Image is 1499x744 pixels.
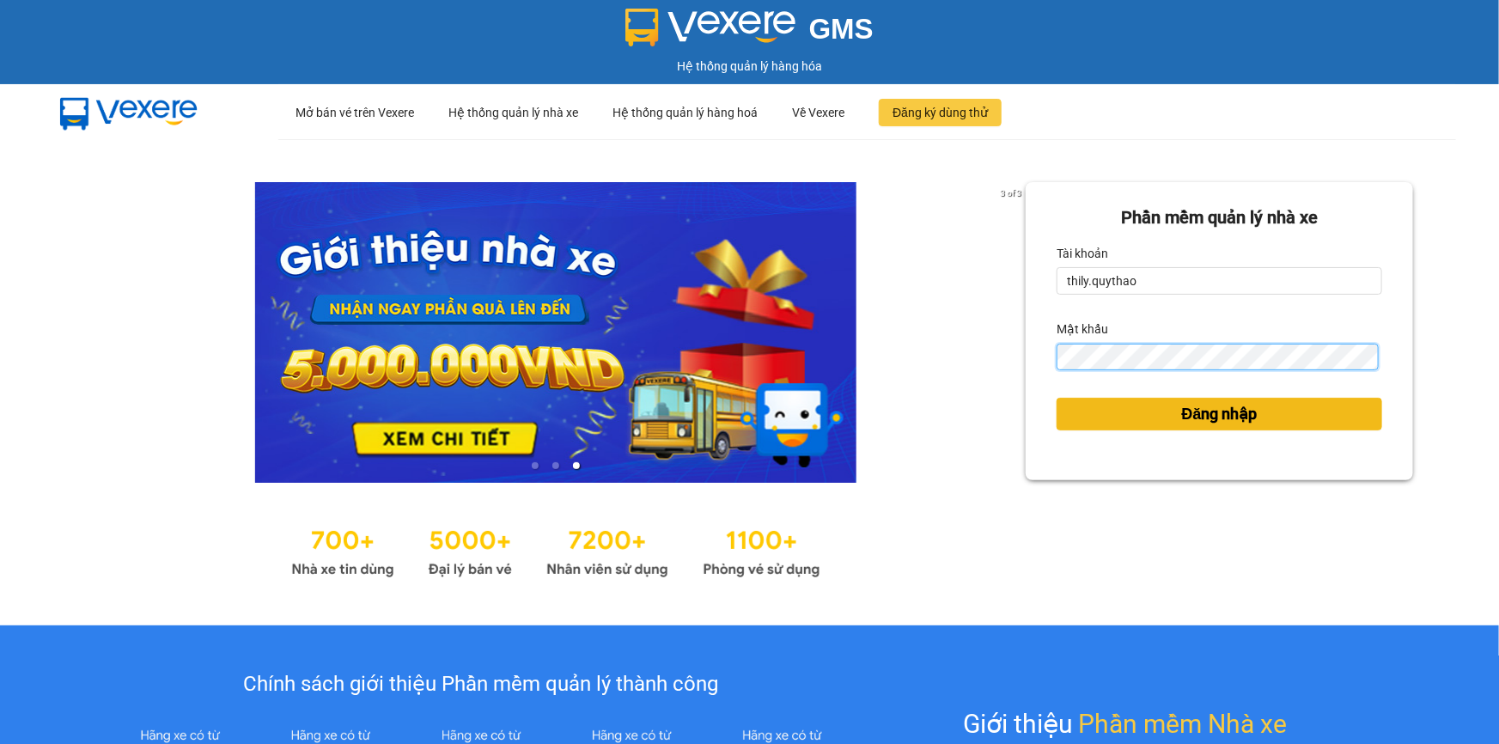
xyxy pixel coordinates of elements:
img: Statistics.png [291,517,820,582]
input: Tài khoản [1057,267,1382,295]
div: Phần mềm quản lý nhà xe [1057,204,1382,231]
span: Đăng nhập [1182,402,1258,426]
label: Mật khẩu [1057,315,1108,343]
span: Đăng ký dùng thử [893,103,988,122]
p: 3 of 3 [996,182,1026,204]
li: slide item 3 [573,462,580,469]
span: Phần mềm Nhà xe [1079,704,1288,744]
div: Mở bán vé trên Vexere [296,85,414,140]
div: Hệ thống quản lý hàng hoá [612,85,758,140]
li: slide item 2 [552,462,559,469]
div: Hệ thống quản lý hàng hóa [4,57,1495,76]
button: next slide / item [1002,182,1026,483]
li: slide item 1 [532,462,539,469]
label: Tài khoản [1057,240,1108,267]
div: Giới thiệu [964,704,1288,744]
button: previous slide / item [86,182,110,483]
button: Đăng ký dùng thử [879,99,1002,126]
a: GMS [625,26,874,40]
span: GMS [809,13,874,45]
img: logo 2 [625,9,795,46]
button: Đăng nhập [1057,398,1382,430]
div: Hệ thống quản lý nhà xe [448,85,578,140]
div: Về Vexere [792,85,844,140]
input: Mật khẩu [1057,344,1378,371]
img: mbUUG5Q.png [43,84,215,141]
div: Chính sách giới thiệu Phần mềm quản lý thành công [105,668,856,701]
